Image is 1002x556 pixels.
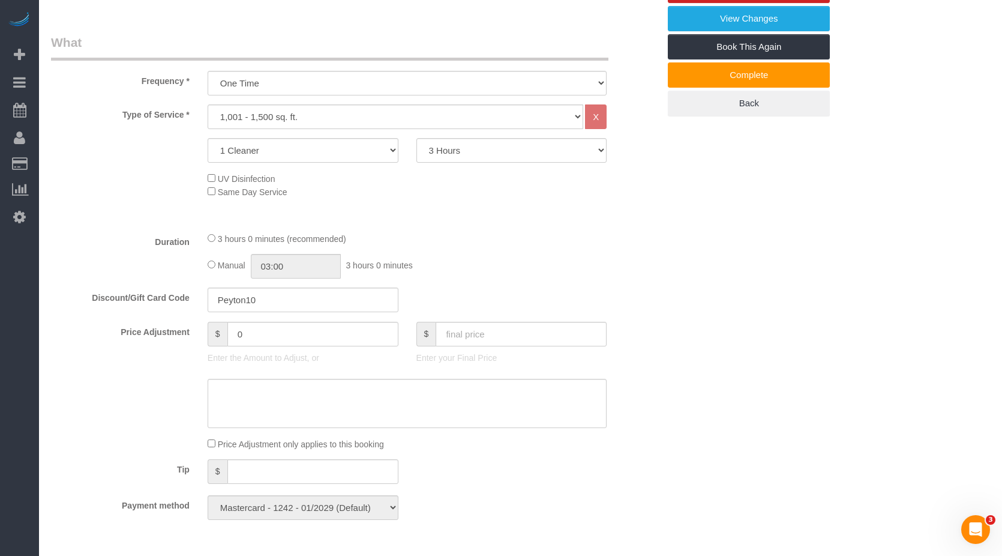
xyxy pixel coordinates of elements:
[218,261,245,270] span: Manual
[42,459,199,476] label: Tip
[961,515,990,544] iframe: Intercom live chat
[416,352,607,364] p: Enter your Final Price
[668,62,830,88] a: Complete
[208,352,398,364] p: Enter the Amount to Adjust, or
[42,322,199,338] label: Price Adjustment
[42,495,199,512] label: Payment method
[218,174,275,184] span: UV Disinfection
[668,91,830,116] a: Back
[218,187,287,197] span: Same Day Service
[42,104,199,121] label: Type of Service *
[7,12,31,29] img: Automaid Logo
[51,34,608,61] legend: What
[42,71,199,87] label: Frequency *
[416,322,436,346] span: $
[668,34,830,59] a: Book This Again
[208,322,227,346] span: $
[346,261,412,270] span: 3 hours 0 minutes
[42,288,199,304] label: Discount/Gift Card Code
[436,322,607,346] input: final price
[986,515,995,525] span: 3
[218,440,384,449] span: Price Adjustment only applies to this booking
[42,232,199,248] label: Duration
[218,234,346,244] span: 3 hours 0 minutes (recommended)
[208,459,227,484] span: $
[668,6,830,31] a: View Changes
